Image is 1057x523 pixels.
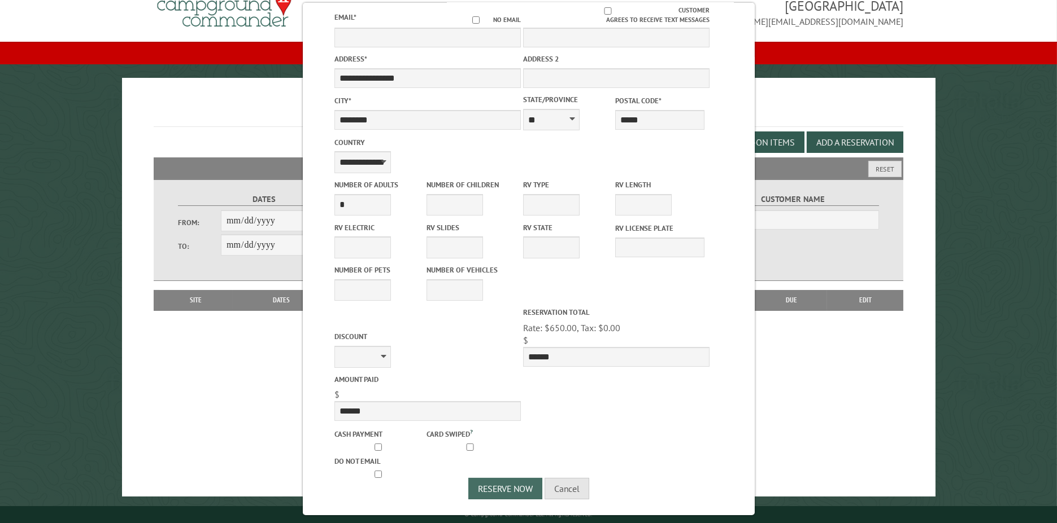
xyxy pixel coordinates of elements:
label: Email [334,12,356,22]
span: $ [334,389,340,400]
label: Number of Adults [334,179,424,190]
label: Dates [178,193,351,206]
h1: Reservations [154,96,904,127]
label: Address [334,54,521,64]
label: Customer agrees to receive text messages [523,6,710,25]
label: RV State [523,222,612,233]
input: No email [459,16,493,24]
label: Card swiped [426,427,515,440]
label: Postal Code [615,95,704,106]
th: Due [756,290,827,310]
label: No email [459,15,521,25]
label: RV Electric [334,222,424,233]
label: RV License Plate [615,223,704,234]
label: Cash payment [334,429,424,440]
th: Edit [827,290,903,310]
label: Number of Vehicles [426,265,515,275]
label: To: [178,241,221,252]
label: From: [178,217,221,228]
label: Reservation Total [523,307,710,318]
label: Address 2 [523,54,710,64]
button: Cancel [545,478,589,499]
small: © Campground Commander LLC. All rights reserved. [465,511,593,518]
button: Reset [868,161,902,177]
label: Do not email [334,456,424,467]
label: Number of Pets [334,265,424,275]
label: Amount paid [334,374,521,385]
label: City [334,95,521,106]
th: Dates [233,290,329,310]
label: Number of Children [426,179,515,190]
label: Customer Name [707,193,880,206]
th: Site [159,290,233,310]
label: RV Slides [426,222,515,233]
label: RV Type [523,179,612,190]
span: Rate: $650.00, Tax: $0.00 [523,322,620,333]
label: Discount [334,331,521,342]
span: $ [523,335,528,346]
a: ? [469,428,472,436]
button: Edit Add-on Items [707,131,804,153]
button: Reserve Now [468,478,542,499]
button: Add a Reservation [807,131,903,153]
label: Country [334,137,521,148]
label: RV Length [615,179,704,190]
label: State/Province [523,94,612,105]
h2: Filters [154,157,904,179]
input: Customer agrees to receive text messages [537,7,678,15]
